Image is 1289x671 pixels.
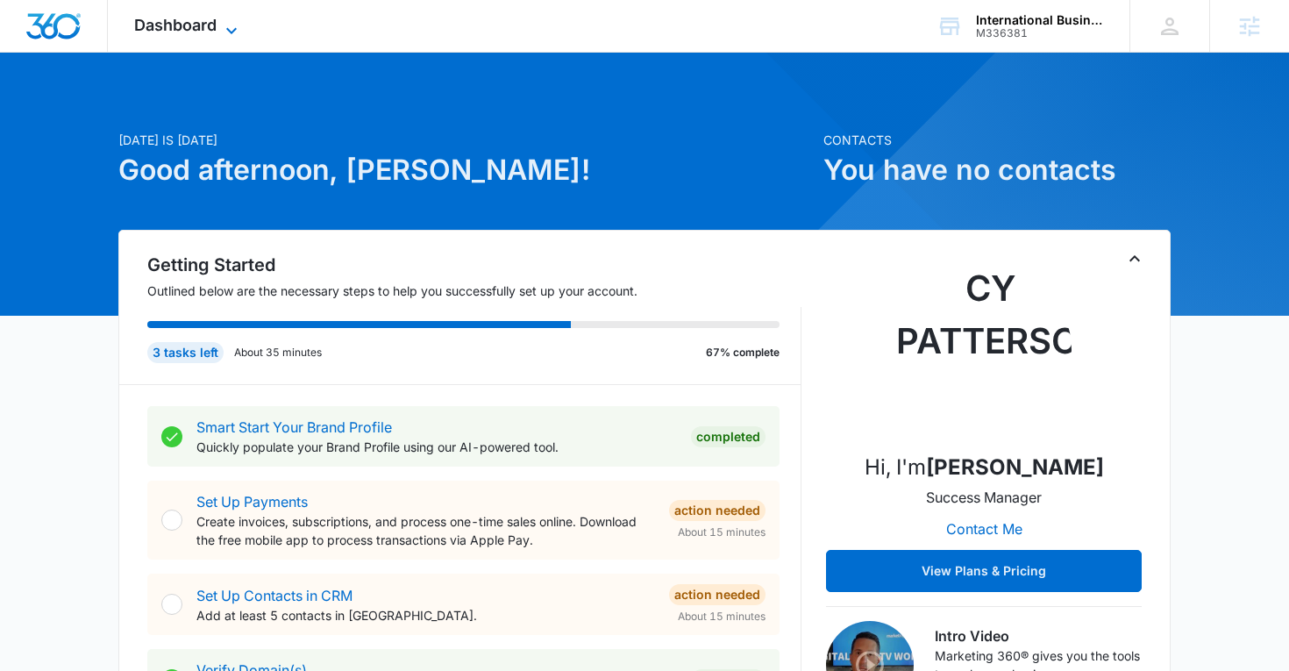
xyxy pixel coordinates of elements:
button: Contact Me [929,508,1040,550]
span: About 15 minutes [678,609,766,625]
h2: Getting Started [147,252,801,278]
div: Completed [691,426,766,447]
p: Hi, I'm [865,452,1104,483]
a: Smart Start Your Brand Profile [196,418,392,436]
span: About 15 minutes [678,525,766,540]
p: About 35 minutes [234,345,322,360]
span: Dashboard [134,16,217,34]
div: Action Needed [669,584,766,605]
a: Set Up Contacts in CRM [196,587,353,604]
div: account id [976,27,1104,39]
p: Quickly populate your Brand Profile using our AI-powered tool. [196,438,677,456]
p: Add at least 5 contacts in [GEOGRAPHIC_DATA]. [196,606,655,625]
strong: [PERSON_NAME] [926,454,1104,480]
p: 67% complete [706,345,780,360]
p: Contacts [823,131,1171,149]
p: Outlined below are the necessary steps to help you successfully set up your account. [147,282,801,300]
p: Success Manager [926,487,1042,508]
p: Create invoices, subscriptions, and process one-time sales online. Download the free mobile app t... [196,512,655,549]
div: account name [976,13,1104,27]
button: Toggle Collapse [1124,248,1145,269]
h1: Good afternoon, [PERSON_NAME]! [118,149,813,191]
button: View Plans & Pricing [826,550,1142,592]
div: 3 tasks left [147,342,224,363]
h3: Intro Video [935,625,1142,646]
div: Action Needed [669,500,766,521]
img: Cy Patterson [896,262,1072,438]
h1: You have no contacts [823,149,1171,191]
p: [DATE] is [DATE] [118,131,813,149]
a: Set Up Payments [196,493,308,510]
